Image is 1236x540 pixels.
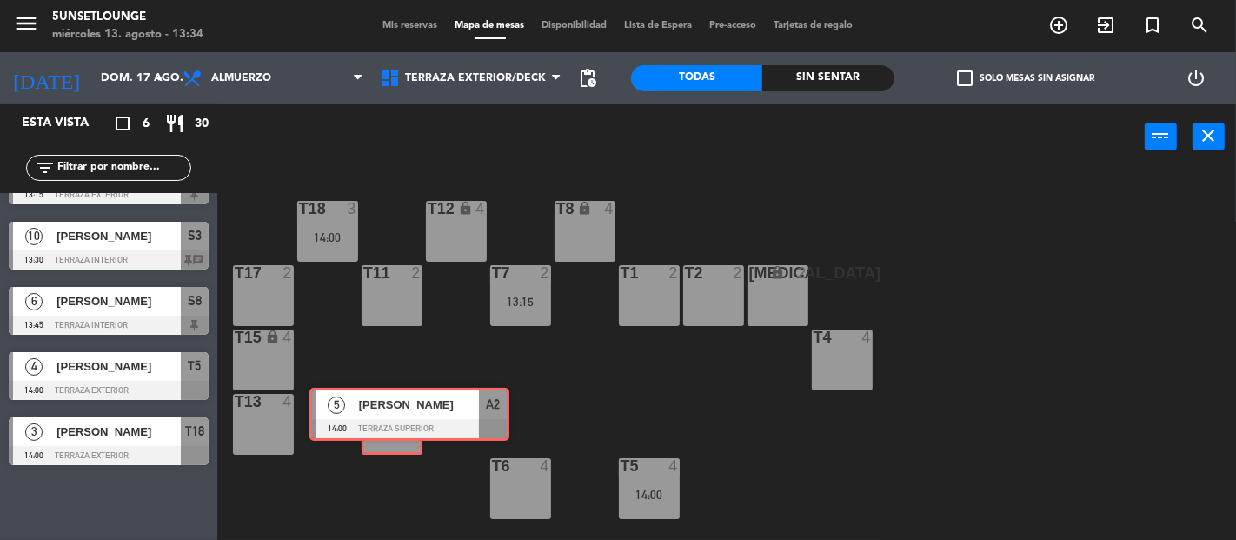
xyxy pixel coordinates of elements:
div: 2 [733,265,743,281]
span: T5 [189,356,202,377]
div: T18 [299,201,300,217]
div: 4 [282,330,293,345]
div: t15 [235,330,236,345]
span: 30 [195,114,209,134]
span: Disponibilidad [534,21,616,30]
i: lock [577,201,592,216]
div: T7 [492,265,493,281]
span: 6 [143,114,150,134]
span: Tarjetas de regalo [766,21,862,30]
span: Mis reservas [375,21,447,30]
div: 5 [410,397,419,412]
span: check_box_outline_blank [957,70,973,86]
div: 3 [347,201,357,217]
div: 2 [411,265,422,281]
span: 3 [25,423,43,441]
span: Terraza exterior/deck [405,72,546,84]
span: pending_actions [577,68,598,89]
i: crop_square [112,113,133,134]
i: menu [13,10,39,37]
span: Mapa de mesas [447,21,534,30]
i: exit_to_app [1095,15,1116,36]
div: 5unsetlounge [52,9,203,26]
i: arrow_drop_down [149,68,169,89]
div: 4 [282,394,293,410]
span: [PERSON_NAME] [56,423,181,441]
i: add_circle_outline [1048,15,1069,36]
div: 2 [668,265,679,281]
div: 4 [861,330,872,345]
i: power_settings_new [1186,68,1207,89]
div: T12 [428,201,429,217]
div: 4 [475,201,486,217]
span: [PERSON_NAME] [56,357,181,376]
div: miércoles 13. agosto - 13:34 [52,26,203,43]
span: Lista de Espera [616,21,701,30]
div: 14:00 [297,231,358,243]
span: 6 [25,293,43,310]
div: t17 [235,265,236,281]
div: 4 [604,201,615,217]
div: T1 [621,265,621,281]
div: T5 [621,458,621,474]
button: menu [13,10,39,43]
button: power_input [1145,123,1177,150]
div: T4 [814,330,814,345]
div: T2 [685,265,686,281]
i: lock [458,201,473,216]
button: close [1193,123,1225,150]
span: Pre-acceso [701,21,766,30]
span: 4 [25,358,43,376]
div: T13 [235,394,236,410]
div: T6 [492,458,493,474]
i: power_input [1151,125,1172,146]
span: Almuerzo [211,72,271,84]
div: Todas [631,65,762,91]
span: 10 [25,228,43,245]
input: Filtrar por nombre... [56,158,190,177]
div: 4 [668,458,679,474]
i: restaurant [164,113,185,134]
div: 14:00 [619,489,680,501]
span: S8 [188,290,202,311]
div: 4 [540,458,550,474]
div: 2 [540,265,550,281]
div: 13:15 [490,296,551,308]
div: 2 [282,265,293,281]
span: T18 [185,421,204,442]
div: Esta vista [9,113,125,134]
i: filter_list [35,157,56,178]
i: turned_in_not [1142,15,1163,36]
div: T11 [363,265,364,281]
div: 2 [797,265,807,281]
label: Solo mesas sin asignar [957,70,1094,86]
span: [PERSON_NAME] [56,292,181,310]
div: Sin sentar [762,65,894,91]
i: close [1199,125,1219,146]
i: lock [770,265,785,280]
i: search [1189,15,1210,36]
span: [PERSON_NAME] [56,227,181,245]
span: S3 [188,225,202,246]
i: lock [265,330,280,344]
